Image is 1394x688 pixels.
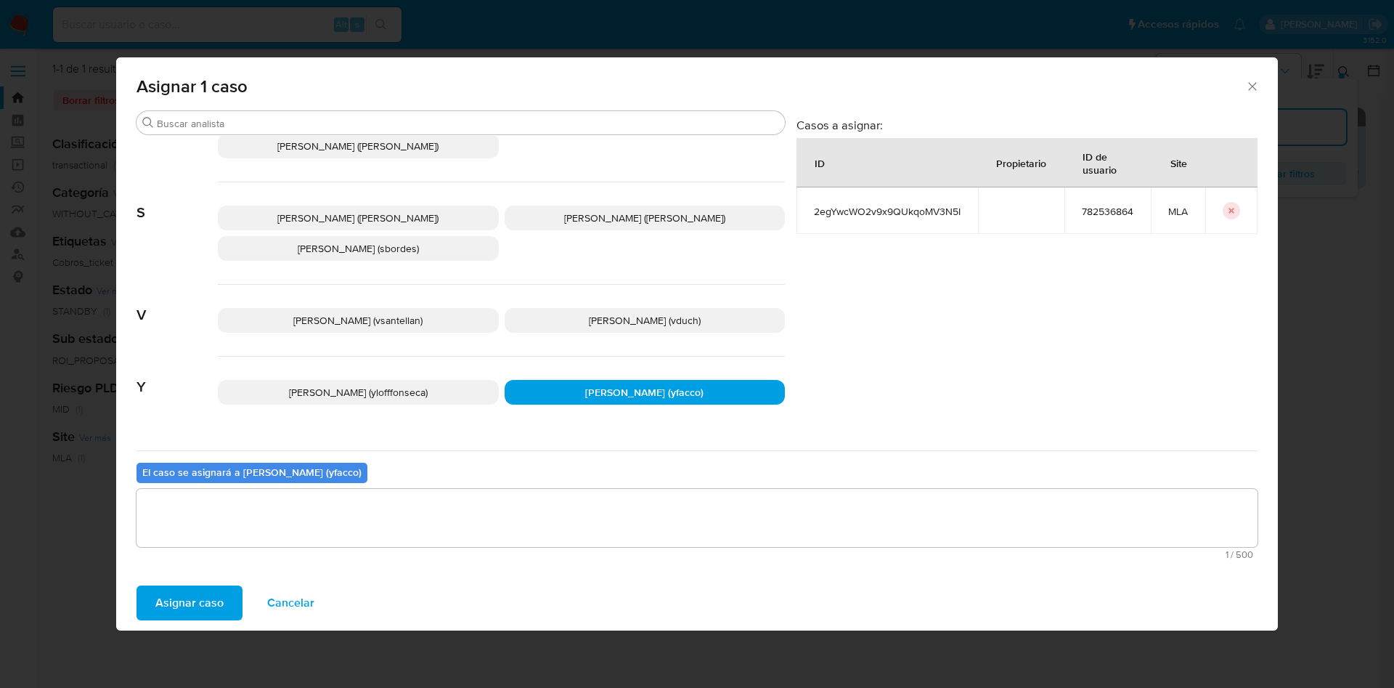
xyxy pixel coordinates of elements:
[136,285,218,324] span: V
[1245,79,1258,92] button: Cerrar ventana
[1065,139,1150,187] div: ID de usuario
[141,550,1253,559] span: Máximo 500 caracteres
[505,308,786,333] div: [PERSON_NAME] (vduch)
[218,380,499,405] div: [PERSON_NAME] (ylofffonseca)
[979,145,1064,180] div: Propietario
[218,236,499,261] div: [PERSON_NAME] (sbordes)
[505,380,786,405] div: [PERSON_NAME] (yfacco)
[157,117,779,130] input: Buscar analista
[564,211,725,225] span: [PERSON_NAME] ([PERSON_NAME])
[142,117,154,129] button: Buscar
[1082,205,1133,218] span: 782536864
[136,182,218,222] span: S
[218,308,499,333] div: [PERSON_NAME] (vsantellan)
[218,206,499,230] div: [PERSON_NAME] ([PERSON_NAME])
[136,586,242,620] button: Asignar caso
[277,211,439,225] span: [PERSON_NAME] ([PERSON_NAME])
[796,118,1258,132] h3: Casos a asignar:
[585,385,704,400] span: [PERSON_NAME] (yfacco)
[248,586,333,620] button: Cancelar
[218,134,499,158] div: [PERSON_NAME] ([PERSON_NAME])
[136,78,1245,95] span: Asignar 1 caso
[505,206,786,230] div: [PERSON_NAME] ([PERSON_NAME])
[293,313,423,328] span: [PERSON_NAME] (vsantellan)
[155,587,224,619] span: Asignar caso
[116,57,1278,631] div: assign-modal
[797,145,842,180] div: ID
[1168,205,1188,218] span: MLA
[136,357,218,396] span: Y
[289,385,428,400] span: [PERSON_NAME] (ylofffonseca)
[1223,202,1240,219] button: icon-button
[267,587,314,619] span: Cancelar
[589,313,701,328] span: [PERSON_NAME] (vduch)
[298,241,419,256] span: [PERSON_NAME] (sbordes)
[814,205,961,218] span: 2egYwcWO2v9x9QUkqoMV3N5I
[1153,145,1205,180] div: Site
[277,139,439,153] span: [PERSON_NAME] ([PERSON_NAME])
[142,465,362,479] b: El caso se asignará a [PERSON_NAME] (yfacco)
